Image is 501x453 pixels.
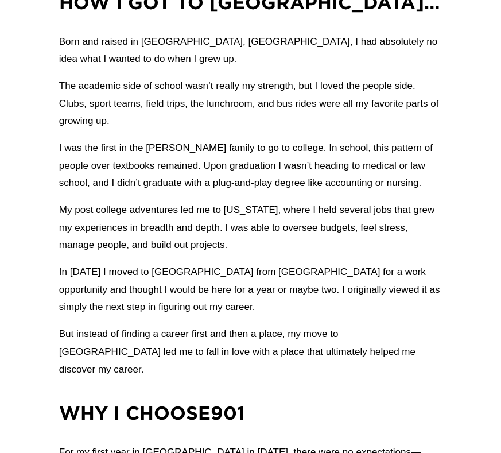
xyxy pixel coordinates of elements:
[59,140,442,192] p: I was the first in the [PERSON_NAME] family to go to college. In school, this pattern of people o...
[59,78,442,130] p: The academic side of school wasn’t really my strength, but I loved the people side. Clubs, sport ...
[59,33,442,68] p: Born and raised in [GEOGRAPHIC_DATA], [GEOGRAPHIC_DATA], I had absolutely no idea what I wanted t...
[59,202,442,254] p: My post college adventures led me to [US_STATE], where I held several jobs that grew my experienc...
[59,401,442,425] h2: Why I Choose901
[59,326,442,378] p: But instead of finding a career first and then a place, my move to [GEOGRAPHIC_DATA] led me to fa...
[59,264,442,316] p: In [DATE] I moved to [GEOGRAPHIC_DATA] from [GEOGRAPHIC_DATA] for a work opportunity and thought ...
